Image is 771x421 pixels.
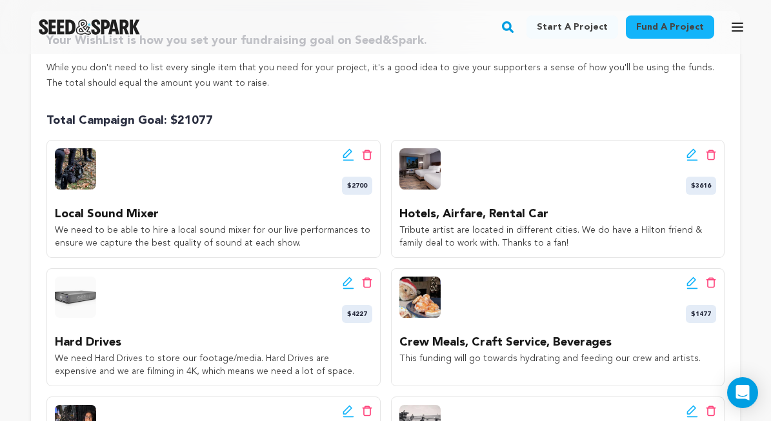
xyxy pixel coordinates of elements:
[342,177,372,195] span: $2700
[39,19,140,35] img: Seed&Spark Logo Dark Mode
[399,205,717,224] p: Hotels, Airfare, Rental Car
[399,333,717,352] p: Crew Meals, Craft Service, Beverages
[686,177,716,195] span: $3616
[399,277,441,318] img: wishlist
[39,19,140,35] a: Seed&Spark Homepage
[626,15,714,39] a: Fund a project
[342,305,372,323] span: $4227
[399,352,717,365] p: This funding will go towards hydrating and feeding our crew and artists.
[55,148,96,190] img: wishlist
[526,15,618,39] a: Start a project
[727,377,758,408] div: Open Intercom Messenger
[55,224,372,250] p: We need to be able to hire a local sound mixer for our live performances to ensure we capture the...
[686,305,716,323] span: $1477
[55,352,372,378] p: We need Hard Drives to store our footage/media. Hard Drives are expensive and we are filming in 4...
[55,333,372,352] p: Hard Drives
[46,112,213,130] span: Total Campaign Goal: $
[55,205,372,224] p: Local Sound Mixer
[399,148,441,190] img: wishlist
[46,60,725,91] p: While you don't need to list every single item that you need for your project, it's a good idea t...
[399,224,717,250] p: Tribute artist are located in different cities. We do have a Hilton friend & family deal to work ...
[55,277,96,318] img: wishlist
[177,115,213,126] span: 21077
